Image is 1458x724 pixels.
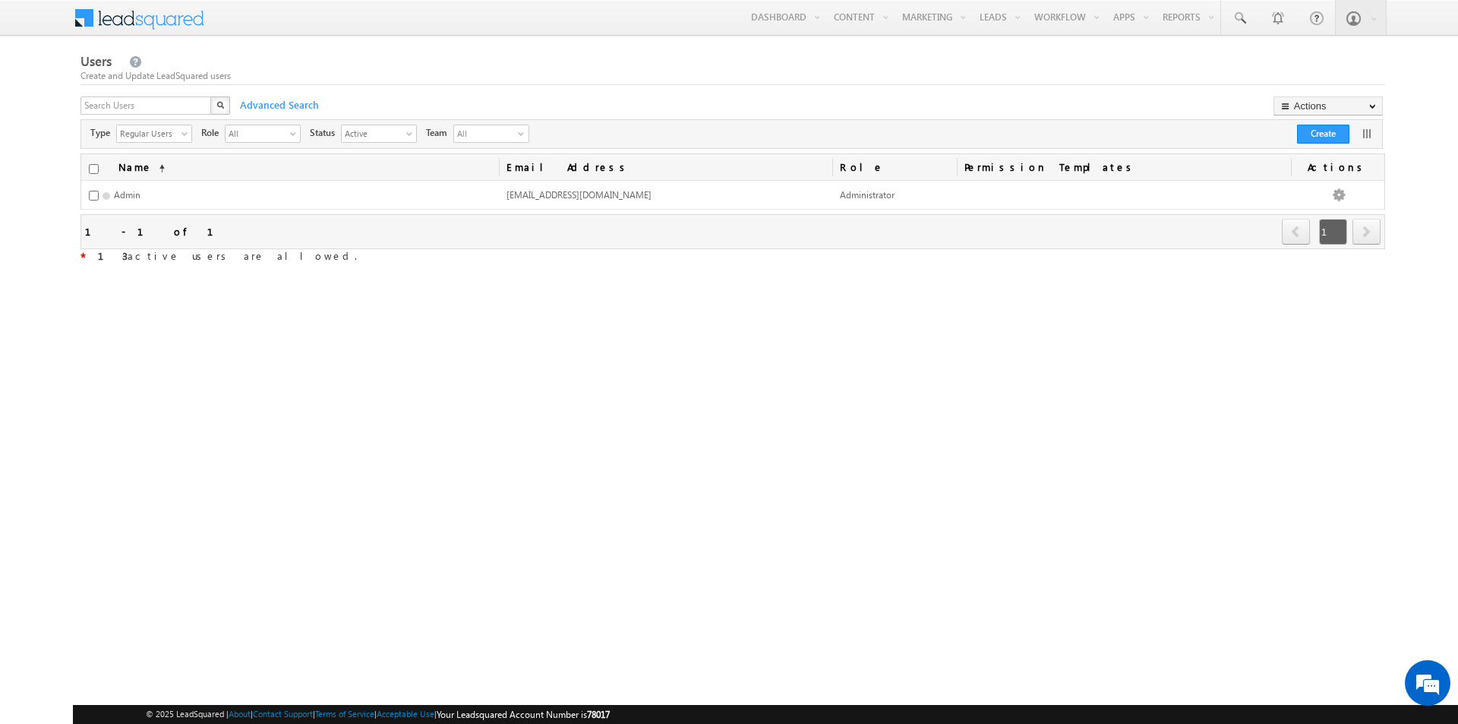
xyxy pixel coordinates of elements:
[507,189,652,201] span: [EMAIL_ADDRESS][DOMAIN_NAME]
[587,709,610,720] span: 78017
[201,126,225,140] span: Role
[315,709,374,719] a: Terms of Service
[98,249,128,262] strong: 13
[80,69,1385,83] div: Create and Update LeadSquared users
[153,163,165,175] span: (sorted ascending)
[342,125,404,141] span: Active
[1297,125,1349,144] button: Create
[832,154,957,180] a: Role
[90,126,116,140] span: Type
[406,129,418,138] span: select
[377,709,434,719] a: Acceptable Use
[1319,219,1347,245] span: 1
[114,189,140,201] span: Admin
[146,707,610,722] span: © 2025 LeadSquared | | | | |
[1273,96,1383,115] button: Actions
[1352,219,1381,245] span: next
[226,125,288,141] span: All
[1291,154,1384,180] span: Actions
[229,709,251,719] a: About
[216,101,224,109] img: Search
[80,52,112,70] span: Users
[85,223,232,240] div: 1 - 1 of 1
[80,96,213,115] input: Search Users
[437,709,610,720] span: Your Leadsquared Account Number is
[86,249,357,262] span: active users are allowed.
[290,129,302,138] span: select
[1352,220,1381,245] a: next
[1282,219,1310,245] span: prev
[499,154,833,180] a: Email Address
[232,98,323,112] span: Advanced Search
[310,126,341,140] span: Status
[253,709,313,719] a: Contact Support
[454,125,515,142] span: All
[111,154,172,180] a: Name
[957,154,1291,180] span: Permission Templates
[181,129,194,138] span: select
[1282,220,1311,245] a: prev
[117,125,179,141] span: Regular Users
[840,189,895,201] span: Administrator
[426,126,453,140] span: Team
